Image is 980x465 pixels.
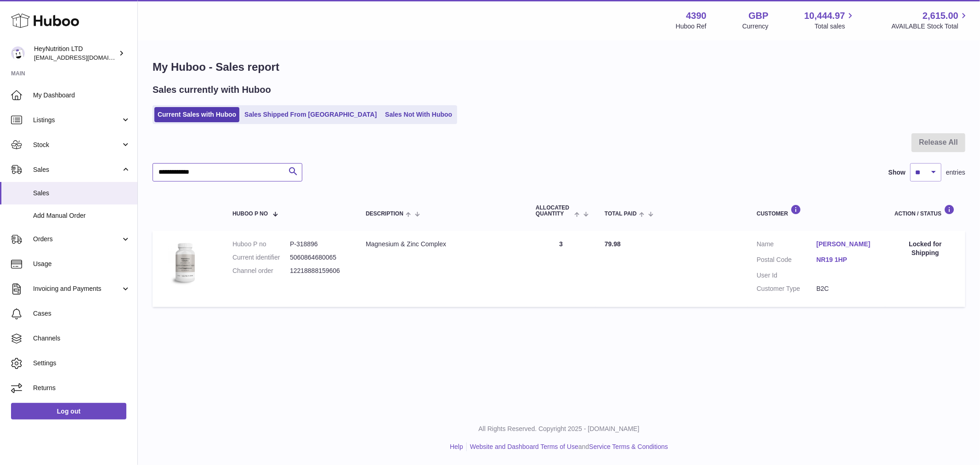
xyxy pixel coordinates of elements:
[290,240,347,249] dd: P-318896
[742,22,769,31] div: Currency
[33,235,121,244] span: Orders
[162,240,208,286] img: 43901725567059.jpg
[923,10,958,22] span: 2,615.00
[536,205,572,217] span: ALLOCATED Quantity
[757,240,816,251] dt: Name
[232,253,290,262] dt: Current identifier
[605,211,637,217] span: Total paid
[816,255,876,264] a: NR19 1HP
[757,204,876,217] div: Customer
[33,284,121,293] span: Invoicing and Payments
[145,425,973,433] p: All Rights Reserved. Copyright 2025 - [DOMAIN_NAME]
[33,141,121,149] span: Stock
[33,309,130,318] span: Cases
[153,60,965,74] h1: My Huboo - Sales report
[946,168,965,177] span: entries
[33,211,130,220] span: Add Manual Order
[290,253,347,262] dd: 5060864680065
[589,443,668,450] a: Service Terms & Conditions
[290,267,347,275] dd: 12218888159606
[33,334,130,343] span: Channels
[891,22,969,31] span: AVAILABLE Stock Total
[232,240,290,249] dt: Huboo P no
[804,10,845,22] span: 10,444.97
[686,10,707,22] strong: 4390
[366,240,517,249] div: Magnesium & Zinc Complex
[11,46,25,60] img: info@heynutrition.com
[467,442,668,451] li: and
[815,22,855,31] span: Total sales
[757,271,816,280] dt: User Id
[804,10,855,31] a: 10,444.97 Total sales
[34,54,135,61] span: [EMAIL_ADDRESS][DOMAIN_NAME]
[891,10,969,31] a: 2,615.00 AVAILABLE Stock Total
[33,165,121,174] span: Sales
[676,22,707,31] div: Huboo Ref
[748,10,768,22] strong: GBP
[757,284,816,293] dt: Customer Type
[34,45,117,62] div: HeyNutrition LTD
[33,260,130,268] span: Usage
[470,443,578,450] a: Website and Dashboard Terms of Use
[33,384,130,392] span: Returns
[241,107,380,122] a: Sales Shipped From [GEOGRAPHIC_DATA]
[33,116,121,125] span: Listings
[153,84,271,96] h2: Sales currently with Huboo
[154,107,239,122] a: Current Sales with Huboo
[757,255,816,267] dt: Postal Code
[11,403,126,420] a: Log out
[889,168,906,177] label: Show
[33,189,130,198] span: Sales
[232,211,268,217] span: Huboo P no
[382,107,455,122] a: Sales Not With Huboo
[232,267,290,275] dt: Channel order
[816,240,876,249] a: [PERSON_NAME]
[366,211,403,217] span: Description
[450,443,463,450] a: Help
[895,204,956,217] div: Action / Status
[33,359,130,368] span: Settings
[33,91,130,100] span: My Dashboard
[816,284,876,293] dd: B2C
[895,240,956,257] div: Locked for Shipping
[605,240,621,248] span: 79.98
[527,231,595,307] td: 3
